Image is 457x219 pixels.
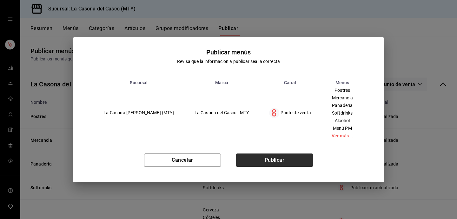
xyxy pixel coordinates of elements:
button: Publicar [236,153,313,167]
span: Mercancia [332,96,353,100]
button: Cancelar [144,153,221,167]
th: Marca [184,80,259,85]
div: Punto de venta [269,108,311,118]
td: La Casona del Casco - MTY [184,85,259,141]
span: Panadería [332,103,353,108]
span: Menú PM [332,126,353,130]
th: Sucursal [93,80,184,85]
th: Canal [259,80,321,85]
td: La Casona [PERSON_NAME] (MTY) [93,85,184,141]
span: Postres [332,88,353,92]
span: Alcohol [332,118,353,123]
th: Menús [321,80,364,85]
div: Revisa que la información a publicar sea la correcta [177,58,280,65]
div: Publicar menús [206,47,251,57]
span: Softdrinks [332,111,353,115]
a: Ver más... [332,134,353,138]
